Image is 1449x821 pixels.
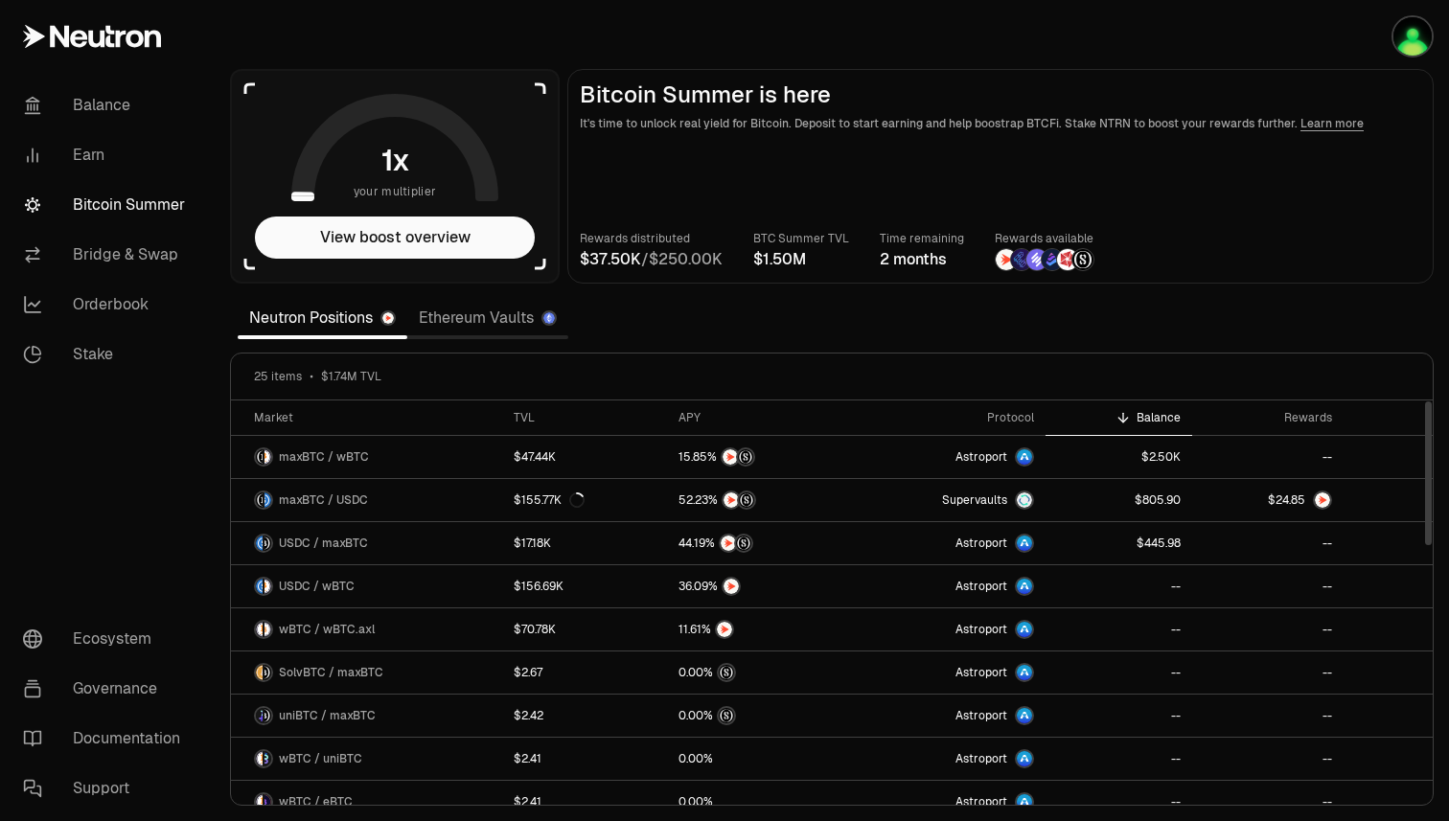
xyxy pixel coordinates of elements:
a: Astroport [856,522,1046,564]
img: wBTC Logo [264,579,271,594]
a: NTRNStructured Points [667,479,856,521]
a: $2.42 [502,695,667,737]
span: Astroport [955,449,1007,465]
a: Structured Points [667,695,856,737]
img: NTRN [723,449,738,465]
a: -- [1192,436,1345,478]
a: NTRN [667,608,856,650]
div: APY [678,410,844,425]
a: wBTC LogowBTC.axl LogowBTC / wBTC.axl [231,608,502,650]
span: 25 items [254,369,302,384]
a: Astroport [856,608,1046,650]
div: $2.42 [514,708,543,723]
span: Astroport [955,665,1007,680]
img: maxBTC Logo [264,665,271,680]
p: Time remaining [880,229,964,248]
span: wBTC / wBTC.axl [279,622,375,637]
a: NTRNStructured Points [667,522,856,564]
img: Structured Points [1072,249,1093,270]
div: Market [254,410,491,425]
div: $155.77K [514,492,585,508]
span: USDC / maxBTC [279,536,368,551]
a: $47.44K [502,436,667,478]
img: wBTC Logo [256,794,263,810]
a: -- [1046,651,1191,694]
span: uniBTC / maxBTC [279,708,376,723]
img: Neutron Logo [382,312,394,324]
img: Mars Fragments [1057,249,1078,270]
a: NTRNStructured Points [667,436,856,478]
span: Supervaults [942,492,1007,508]
img: NTRN [996,249,1017,270]
span: Astroport [955,579,1007,594]
p: Rewards available [995,229,1094,248]
div: Balance [1057,410,1180,425]
img: Structured Points [719,708,734,723]
img: Structured Points [736,536,751,551]
a: Earn [8,130,207,180]
div: Protocol [867,410,1035,425]
a: NTRN Logo [1192,479,1345,521]
a: Ethereum Vaults [407,299,568,337]
a: $2.41 [502,738,667,780]
button: View boost overview [255,217,535,259]
button: NTRNStructured Points [678,534,844,553]
img: Structured Points [719,665,734,680]
a: wBTC LogouniBTC LogowBTC / uniBTC [231,738,502,780]
div: $47.44K [514,449,556,465]
a: Bitcoin Summer [8,180,207,230]
img: maxBTC Logo [256,449,263,465]
a: USDC LogowBTC LogoUSDC / wBTC [231,565,502,607]
span: USDC / wBTC [279,579,355,594]
button: Structured Points [678,706,844,725]
img: Supervaults [1017,492,1032,508]
div: $70.78K [514,622,556,637]
img: maxBTC Logo [256,492,263,508]
a: NTRN [667,565,856,607]
a: -- [1046,565,1191,607]
div: $156.69K [514,579,563,594]
a: Astroport [856,651,1046,694]
a: Documentation [8,714,207,764]
p: Rewards distributed [580,229,723,248]
img: wBTC Logo [256,751,263,766]
button: NTRNStructured Points [678,490,844,510]
a: $17.18K [502,522,667,564]
img: Solv Points [1026,249,1047,270]
a: -- [1046,738,1191,780]
a: Support [8,764,207,813]
a: Astroport [856,695,1046,737]
img: NTRN [724,579,739,594]
button: NTRNStructured Points [678,447,844,467]
div: $2.67 [514,665,542,680]
img: toxf1 [1393,17,1432,56]
p: It's time to unlock real yield for Bitcoin. Deposit to start earning and help boostrap BTCFi. Sta... [580,114,1421,133]
span: SolvBTC / maxBTC [279,665,383,680]
img: uniBTC Logo [264,751,271,766]
img: USDC Logo [256,536,263,551]
a: SolvBTC LogomaxBTC LogoSolvBTC / maxBTC [231,651,502,694]
a: -- [1046,608,1191,650]
div: TVL [514,410,655,425]
img: Structured Points [739,492,754,508]
a: $2.67 [502,651,667,694]
span: wBTC / eBTC [279,794,353,810]
img: EtherFi Points [1011,249,1032,270]
a: -- [1192,651,1345,694]
img: wBTC Logo [264,449,271,465]
div: $2.41 [514,751,541,766]
img: NTRN Logo [1315,492,1330,508]
img: NTRN [724,492,739,508]
button: NTRN [678,620,844,639]
span: your multiplier [354,182,437,201]
img: Ethereum Logo [543,312,555,324]
img: NTRN [721,536,736,551]
a: Astroport [856,436,1046,478]
a: $155.77K [502,479,667,521]
a: Astroport [856,738,1046,780]
a: -- [1192,695,1345,737]
a: Neutron Positions [238,299,407,337]
span: maxBTC / wBTC [279,449,369,465]
img: eBTC Logo [264,794,271,810]
a: -- [1192,608,1345,650]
